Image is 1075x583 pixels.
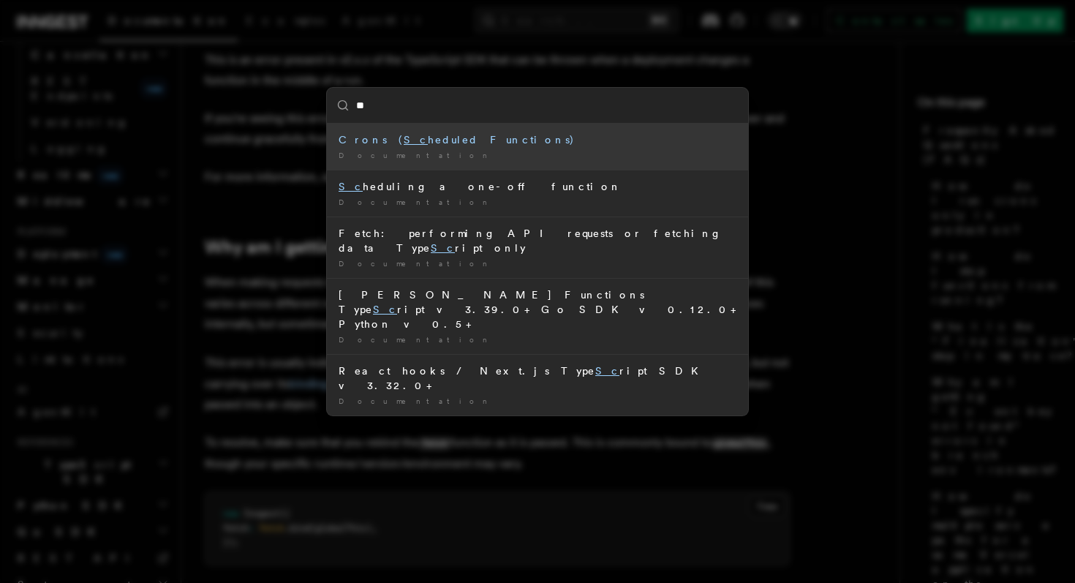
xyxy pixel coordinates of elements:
[339,179,736,194] div: heduling a one-off function
[339,181,363,192] mark: Sc
[339,151,493,159] span: Documentation
[339,226,736,255] div: Fetch: performing API requests or fetching data Type ript only
[339,259,493,268] span: Documentation
[339,132,736,147] div: Crons ( heduled Functions)
[404,134,428,146] mark: Sc
[339,198,493,206] span: Documentation
[339,335,493,344] span: Documentation
[339,364,736,393] div: React hooks / Next.js Type ript SDK v3.32.0+
[373,304,397,315] mark: Sc
[595,365,619,377] mark: Sc
[339,287,736,331] div: [PERSON_NAME] Functions Type ript v3.39.0+ Go SDK v0.12.0+ Python v0.5+
[431,242,455,254] mark: Sc
[339,396,493,405] span: Documentation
